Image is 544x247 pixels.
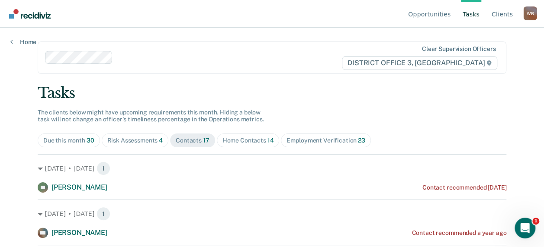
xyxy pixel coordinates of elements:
img: Recidiviz [9,9,51,19]
div: W B [523,6,537,20]
a: Home [10,38,36,46]
div: [DATE] • [DATE] 1 [38,207,506,221]
div: [DATE] • [DATE] 1 [38,161,506,175]
div: Clear supervision officers [422,45,496,53]
div: Due this month [43,137,94,144]
div: Risk Assessments [107,137,163,144]
iframe: Intercom live chat [515,218,535,238]
div: Tasks [38,84,506,102]
span: 30 [87,137,94,144]
span: [PERSON_NAME] [52,228,107,237]
div: Contact recommended [DATE] [422,184,506,191]
span: The clients below might have upcoming requirements this month. Hiding a below task will not chang... [38,109,264,123]
span: 1 [97,161,110,175]
span: 17 [203,137,209,144]
div: Home Contacts [222,137,274,144]
div: Contacts [176,137,209,144]
span: 1 [532,218,539,225]
span: 4 [159,137,163,144]
span: 14 [267,137,274,144]
span: 1 [97,207,110,221]
span: [PERSON_NAME] [52,183,107,191]
button: Profile dropdown button [523,6,537,20]
div: Contact recommended a year ago [412,229,506,237]
span: 23 [358,137,365,144]
div: Employment Verification [286,137,365,144]
span: DISTRICT OFFICE 3, [GEOGRAPHIC_DATA] [342,56,497,70]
